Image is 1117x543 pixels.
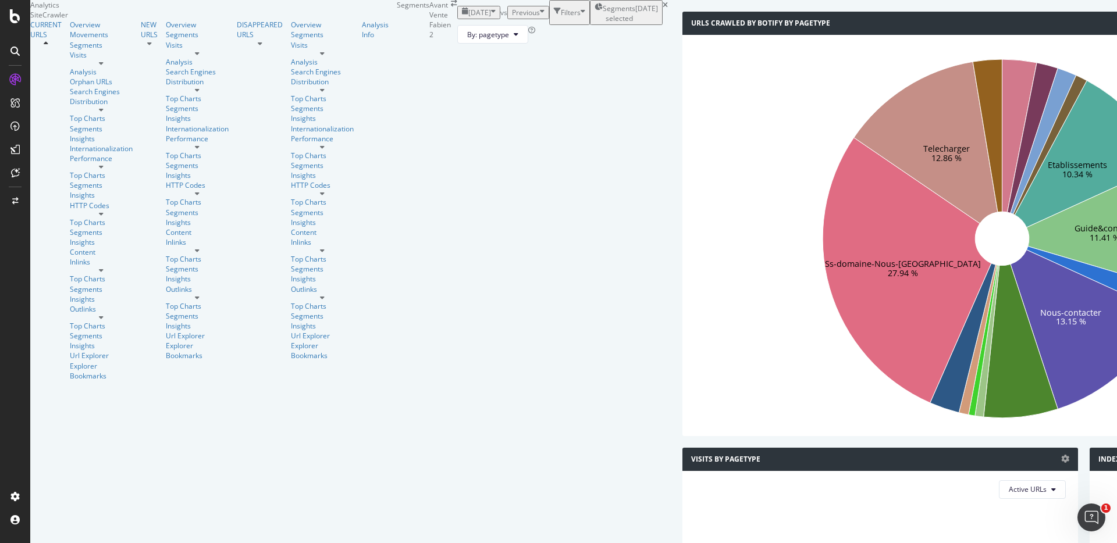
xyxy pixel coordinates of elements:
a: HTTP Codes [166,180,229,190]
text: Telecharger [923,143,970,154]
a: Outlinks [166,284,229,294]
div: Insights [70,341,133,351]
a: Insights [166,321,229,331]
div: Segments [70,331,133,341]
div: Top Charts [70,217,133,227]
div: Top Charts [166,301,229,311]
div: Insights [166,170,229,180]
div: SiteCrawler [30,10,397,20]
div: Visits [70,50,133,60]
div: Segments [291,311,354,321]
text: 12.86 % [931,152,962,163]
div: Top Charts [70,113,133,123]
a: HTTP Codes [291,180,354,190]
a: Top Charts [70,321,133,331]
div: Content [166,227,229,237]
a: Segments [291,160,354,170]
a: Explorer Bookmarks [166,341,229,360]
div: Insights [166,274,229,284]
a: Segments [70,284,133,294]
div: Distribution [70,97,133,106]
a: Content [70,247,133,257]
a: Top Charts [166,254,229,264]
div: Search Engines [70,87,120,97]
a: Segments [291,103,354,113]
div: Top Charts [291,301,354,311]
span: Segments selected [603,3,635,23]
a: DISAPPEARED URLS [237,20,283,40]
a: Overview [291,20,354,30]
div: Top Charts [291,94,354,103]
text: Nous-contacter [1040,307,1101,318]
div: Internationalization [291,124,354,134]
div: HTTP Codes [70,201,133,210]
a: Insights [166,217,229,227]
a: Performance [291,134,354,144]
div: Movements [70,30,133,40]
a: Insights [291,217,354,227]
span: 2025 Sep. 15th [468,8,491,17]
div: Insights [291,113,354,123]
a: CURRENT URLS [30,20,62,40]
text: Ss-domaine-Nous-[GEOGRAPHIC_DATA] [825,259,981,270]
a: Analysis [166,57,229,67]
a: Distribution [166,77,229,87]
a: Analysis [70,67,133,77]
div: Performance [166,134,229,144]
a: Visits [166,40,229,50]
div: Top Charts [166,197,229,207]
a: Segments [70,180,133,190]
div: Segments [166,30,229,40]
a: Insights [70,294,133,304]
a: Top Charts [70,170,133,180]
a: Inlinks [70,257,133,267]
div: Orphan URLs [70,77,133,87]
div: Inlinks [291,237,354,247]
div: Segments [166,311,229,321]
a: Segments [166,264,229,274]
a: Search Engines [166,67,216,77]
div: Inlinks [166,237,229,247]
a: Distribution [291,77,354,87]
a: Internationalization [166,124,229,134]
div: Url Explorer [291,331,354,341]
a: NEW URLS [141,20,158,40]
div: Insights [291,274,354,284]
a: Performance [70,153,133,163]
span: 1 [1101,503,1111,513]
div: Insights [70,134,133,144]
a: Segments [166,160,229,170]
div: Insights [70,237,133,247]
a: Segments [166,208,229,217]
div: [DATE] [635,3,658,23]
a: Url Explorer [70,351,133,360]
iframe: Intercom live chat [1077,503,1105,531]
a: Internationalization [70,144,133,153]
a: Outlinks [70,304,133,314]
a: Visits [291,40,354,50]
a: Top Charts [291,151,354,160]
a: Analysis Info [362,20,389,40]
a: Segments [291,264,354,274]
a: Outlinks [291,284,354,294]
